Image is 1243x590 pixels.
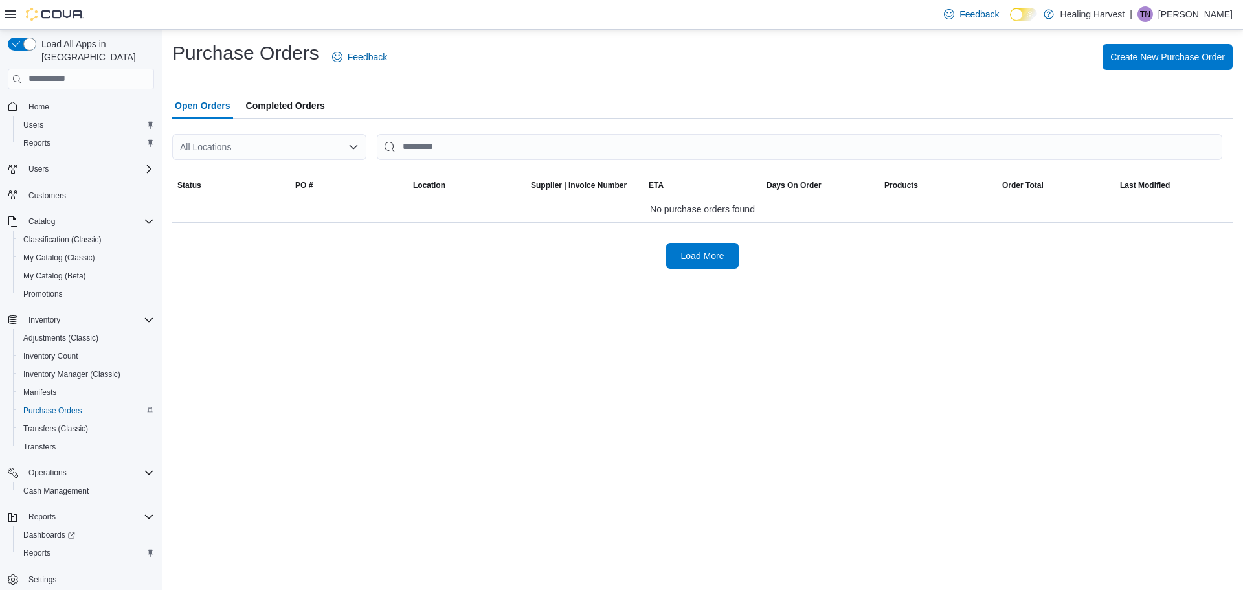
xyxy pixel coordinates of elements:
[23,253,95,263] span: My Catalog (Classic)
[13,438,159,456] button: Transfers
[327,44,392,70] a: Feedback
[23,188,71,203] a: Customers
[997,175,1115,196] button: Order Total
[28,574,56,585] span: Settings
[36,38,154,63] span: Load All Apps in [GEOGRAPHIC_DATA]
[13,420,159,438] button: Transfers (Classic)
[28,102,49,112] span: Home
[28,315,60,325] span: Inventory
[13,285,159,303] button: Promotions
[3,570,159,589] button: Settings
[18,250,154,266] span: My Catalog (Classic)
[761,175,879,196] button: Days On Order
[23,509,61,525] button: Reports
[3,508,159,526] button: Reports
[23,486,89,496] span: Cash Management
[1110,51,1225,63] span: Create New Purchase Order
[3,160,159,178] button: Users
[13,544,159,562] button: Reports
[413,180,445,190] div: Location
[1010,21,1011,22] span: Dark Mode
[348,51,387,63] span: Feedback
[13,482,159,500] button: Cash Management
[18,286,68,302] a: Promotions
[18,421,154,437] span: Transfers (Classic)
[3,97,159,116] button: Home
[649,180,664,190] span: ETA
[1115,175,1233,196] button: Last Modified
[23,312,65,328] button: Inventory
[18,439,61,455] a: Transfers
[18,421,93,437] a: Transfers (Classic)
[18,330,104,346] a: Adjustments (Classic)
[3,186,159,205] button: Customers
[1140,6,1150,22] span: TN
[18,403,87,418] a: Purchase Orders
[18,117,49,133] a: Users
[408,175,526,196] button: Location
[23,99,54,115] a: Home
[18,545,154,561] span: Reports
[23,161,154,177] span: Users
[13,347,159,365] button: Inventory Count
[23,424,88,434] span: Transfers (Classic)
[18,545,56,561] a: Reports
[884,180,918,190] span: Products
[28,468,67,478] span: Operations
[246,93,325,119] span: Completed Orders
[290,175,408,196] button: PO #
[18,286,154,302] span: Promotions
[18,268,154,284] span: My Catalog (Beta)
[939,1,1004,27] a: Feedback
[3,212,159,231] button: Catalog
[767,180,822,190] span: Days On Order
[18,250,100,266] a: My Catalog (Classic)
[18,348,84,364] a: Inventory Count
[13,365,159,383] button: Inventory Manager (Classic)
[526,175,644,196] button: Supplier | Invoice Number
[18,385,154,400] span: Manifests
[23,530,75,540] span: Dashboards
[377,134,1222,160] input: This is a search bar. After typing your query, hit enter to filter the results lower in the page.
[644,175,761,196] button: ETA
[18,483,94,499] a: Cash Management
[1103,44,1233,70] button: Create New Purchase Order
[172,40,319,66] h1: Purchase Orders
[177,180,201,190] span: Status
[23,509,154,525] span: Reports
[531,180,627,190] span: Supplier | Invoice Number
[13,134,159,152] button: Reports
[23,214,60,229] button: Catalog
[23,120,43,130] span: Users
[879,175,997,196] button: Products
[23,138,50,148] span: Reports
[18,367,126,382] a: Inventory Manager (Classic)
[18,367,154,382] span: Inventory Manager (Classic)
[23,572,62,587] a: Settings
[1120,180,1170,190] span: Last Modified
[18,385,62,400] a: Manifests
[681,249,724,262] span: Load More
[23,442,56,452] span: Transfers
[23,312,154,328] span: Inventory
[23,271,86,281] span: My Catalog (Beta)
[13,526,159,544] a: Dashboards
[18,527,154,543] span: Dashboards
[23,214,154,229] span: Catalog
[18,268,91,284] a: My Catalog (Beta)
[23,387,56,398] span: Manifests
[23,405,82,416] span: Purchase Orders
[1060,6,1125,22] p: Healing Harvest
[13,231,159,249] button: Classification (Classic)
[18,135,56,151] a: Reports
[23,98,154,115] span: Home
[172,175,290,196] button: Status
[348,142,359,152] button: Open list of options
[1002,180,1044,190] span: Order Total
[1130,6,1132,22] p: |
[666,243,739,269] button: Load More
[175,93,230,119] span: Open Orders
[13,249,159,267] button: My Catalog (Classic)
[18,330,154,346] span: Adjustments (Classic)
